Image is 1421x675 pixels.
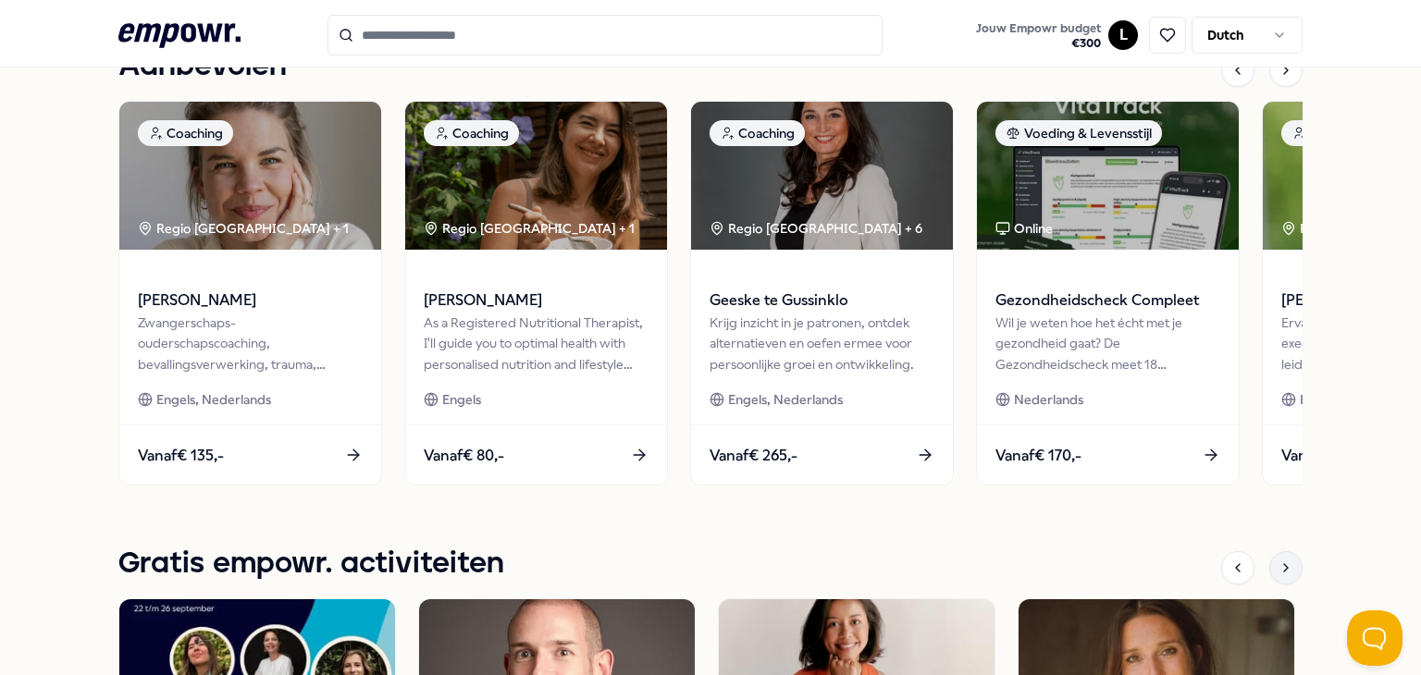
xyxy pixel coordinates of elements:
[728,389,843,410] span: Engels, Nederlands
[424,218,635,239] div: Regio [GEOGRAPHIC_DATA] + 1
[424,313,649,374] div: As a Registered Nutritional Therapist, I'll guide you to optimal health with personalised nutriti...
[995,218,1053,239] div: Online
[424,444,504,468] span: Vanaf € 80,-
[710,120,805,146] div: Coaching
[327,15,883,55] input: Search for products, categories or subcategories
[690,101,954,485] a: package imageCoachingRegio [GEOGRAPHIC_DATA] + 6Geeske te GussinkloKrijg inzicht in je patronen, ...
[1281,120,1377,146] div: Coaching
[710,313,934,374] div: Krijg inzicht in je patronen, ontdek alternatieven en oefen ermee voor persoonlijke groei en ontw...
[969,16,1108,55] a: Jouw Empowr budget€300
[1281,444,1368,468] span: Vanaf € 210,-
[1347,610,1402,666] iframe: Help Scout Beacon - Open
[138,444,224,468] span: Vanaf € 135,-
[442,389,481,410] span: Engels
[691,102,953,250] img: package image
[995,288,1220,313] span: Gezondheidscheck Compleet
[976,101,1240,485] a: package imageVoeding & LevensstijlOnlineGezondheidscheck CompleetWil je weten hoe het écht met je...
[710,218,922,239] div: Regio [GEOGRAPHIC_DATA] + 6
[972,18,1105,55] button: Jouw Empowr budget€300
[424,288,649,313] span: [PERSON_NAME]
[138,218,349,239] div: Regio [GEOGRAPHIC_DATA] + 1
[118,101,382,485] a: package imageCoachingRegio [GEOGRAPHIC_DATA] + 1[PERSON_NAME]Zwangerschaps- ouderschapscoaching, ...
[404,101,668,485] a: package imageCoachingRegio [GEOGRAPHIC_DATA] + 1[PERSON_NAME]As a Registered Nutritional Therapis...
[118,541,504,587] h1: Gratis empowr. activiteiten
[1300,389,1415,410] span: Engels, Nederlands
[976,36,1101,51] span: € 300
[710,444,797,468] span: Vanaf € 265,-
[1108,20,1138,50] button: L
[138,288,363,313] span: [PERSON_NAME]
[138,120,233,146] div: Coaching
[405,102,667,250] img: package image
[119,102,381,250] img: package image
[156,389,271,410] span: Engels, Nederlands
[976,21,1101,36] span: Jouw Empowr budget
[710,288,934,313] span: Geeske te Gussinklo
[995,120,1162,146] div: Voeding & Levensstijl
[1014,389,1083,410] span: Nederlands
[995,444,1081,468] span: Vanaf € 170,-
[977,102,1239,250] img: package image
[995,313,1220,374] div: Wil je weten hoe het écht met je gezondheid gaat? De Gezondheidscheck meet 18 biomarkers voor een...
[424,120,519,146] div: Coaching
[138,313,363,374] div: Zwangerschaps- ouderschapscoaching, bevallingsverwerking, trauma, (prik)angst & stresscoaching.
